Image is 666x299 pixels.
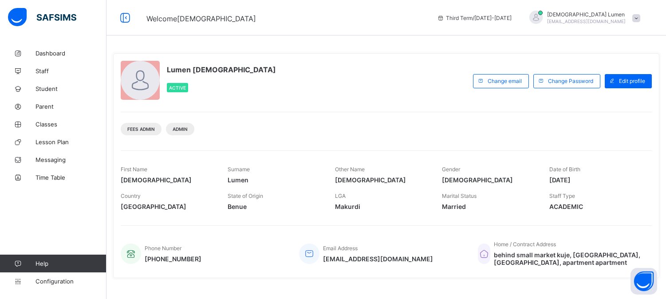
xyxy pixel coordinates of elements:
[494,241,556,248] span: Home / Contract Address
[549,203,643,210] span: ACADEMIC
[35,156,106,163] span: Messaging
[35,260,106,267] span: Help
[145,245,181,252] span: Phone Number
[35,121,106,128] span: Classes
[494,251,643,266] span: behind small market kuje, [GEOGRAPHIC_DATA], [GEOGRAPHIC_DATA], apartment apartment
[442,203,536,210] span: Married
[121,166,147,173] span: First Name
[323,245,358,252] span: Email Address
[335,176,429,184] span: [DEMOGRAPHIC_DATA]
[228,166,250,173] span: Surname
[35,67,106,75] span: Staff
[335,166,365,173] span: Other Name
[228,193,263,199] span: State of Origin
[173,126,188,132] span: Admin
[35,50,106,57] span: Dashboard
[549,166,580,173] span: Date of Birth
[548,78,593,84] span: Change Password
[547,11,626,18] span: [DEMOGRAPHIC_DATA] Lumen
[323,255,433,263] span: [EMAIL_ADDRESS][DOMAIN_NAME]
[335,193,346,199] span: LGA
[35,174,106,181] span: Time Table
[35,278,106,285] span: Configuration
[442,166,460,173] span: Gender
[488,78,522,84] span: Change email
[145,255,201,263] span: [PHONE_NUMBER]
[442,193,477,199] span: Marital Status
[35,103,106,110] span: Parent
[549,193,575,199] span: Staff Type
[8,8,76,27] img: safsims
[547,19,626,24] span: [EMAIL_ADDRESS][DOMAIN_NAME]
[520,11,645,25] div: SanctusLumen
[228,176,321,184] span: Lumen
[35,138,106,146] span: Lesson Plan
[442,176,536,184] span: [DEMOGRAPHIC_DATA]
[437,15,512,21] span: session/term information
[121,176,214,184] span: [DEMOGRAPHIC_DATA]
[121,203,214,210] span: [GEOGRAPHIC_DATA]
[127,126,155,132] span: Fees Admin
[167,65,276,74] span: Lumen [DEMOGRAPHIC_DATA]
[146,14,256,23] span: Welcome [DEMOGRAPHIC_DATA]
[619,78,645,84] span: Edit profile
[35,85,106,92] span: Student
[121,193,141,199] span: Country
[169,85,186,90] span: Active
[335,203,429,210] span: Makurdi
[631,268,657,295] button: Open asap
[549,176,643,184] span: [DATE]
[228,203,321,210] span: Benue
